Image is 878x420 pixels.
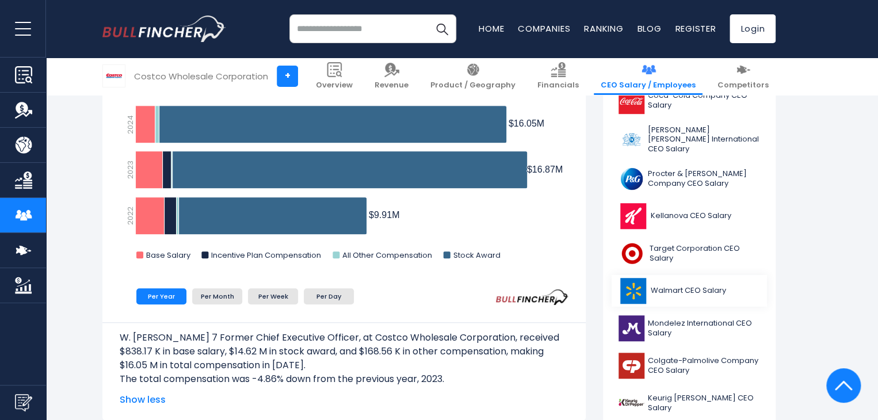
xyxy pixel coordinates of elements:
[711,58,776,95] a: Competitors
[146,250,191,261] text: Base Salary
[619,240,646,266] img: TGT logo
[637,22,661,35] a: Blog
[717,81,769,90] span: Competitors
[375,81,409,90] span: Revenue
[648,356,760,376] span: Colgate-Palmolive Company CEO Salary
[612,123,767,158] a: [PERSON_NAME] [PERSON_NAME] International CEO Salary
[136,288,186,304] li: Per Year
[601,81,696,90] span: CEO Salary / Employees
[619,88,644,114] img: KO logo
[651,286,726,296] span: Walmart CEO Salary
[120,71,568,272] svg: W. Craig Jelinek 7 Former Chief Executive Officer
[612,387,767,419] a: Keurig [PERSON_NAME] CEO Salary
[309,58,360,95] a: Overview
[342,250,432,261] text: All Other Compensation
[648,394,760,413] span: Keurig [PERSON_NAME] CEO Salary
[102,16,226,42] img: bullfincher logo
[675,22,716,35] a: Register
[518,22,570,35] a: Companies
[584,22,623,35] a: Ranking
[612,350,767,381] a: Colgate-Palmolive Company CEO Salary
[304,288,354,304] li: Per Day
[612,85,767,117] a: Coca-Cola Company CEO Salary
[619,390,644,416] img: KDP logo
[530,58,586,95] a: Financials
[192,288,242,304] li: Per Month
[594,58,703,95] a: CEO Salary / Employees
[619,278,647,304] img: WMT logo
[102,16,226,42] a: Go to homepage
[619,353,644,379] img: CL logo
[619,203,647,229] img: K logo
[619,127,644,152] img: PM logo
[648,125,760,155] span: [PERSON_NAME] [PERSON_NAME] International CEO Salary
[125,115,136,134] text: 2024
[650,244,760,264] span: Target Corporation CEO Salary
[316,81,353,90] span: Overview
[612,238,767,269] a: Target Corporation CEO Salary
[730,14,776,43] a: Login
[612,275,767,307] a: Walmart CEO Salary
[211,250,321,261] text: Incentive Plan Compensation
[120,331,568,372] p: W. [PERSON_NAME] 7 Former Chief Executive Officer, at Costco Wholesale Corporation, received $838...
[612,312,767,344] a: Mondelez International CEO Salary
[619,315,644,341] img: MDLZ logo
[648,319,760,338] span: Mondelez International CEO Salary
[509,119,544,128] tspan: $16.05M
[103,65,125,87] img: COST logo
[423,58,522,95] a: Product / Geography
[125,207,136,225] text: 2022
[277,66,298,87] a: +
[248,288,298,304] li: Per Week
[537,81,579,90] span: Financials
[125,161,136,179] text: 2023
[527,165,563,174] tspan: $16.87M
[120,372,568,386] p: The total compensation was -4.86% down from the previous year, 2023.
[430,81,516,90] span: Product / Geography
[453,250,501,261] text: Stock Award
[612,200,767,232] a: Kellanova CEO Salary
[134,70,268,83] div: Costco Wholesale Corporation
[479,22,504,35] a: Home
[369,210,399,220] tspan: $9.91M
[648,91,760,110] span: Coca-Cola Company CEO Salary
[612,163,767,194] a: Procter & [PERSON_NAME] Company CEO Salary
[427,14,456,43] button: Search
[619,166,644,192] img: PG logo
[120,393,568,407] span: Show less
[648,169,760,189] span: Procter & [PERSON_NAME] Company CEO Salary
[651,211,731,221] span: Kellanova CEO Salary
[368,58,415,95] a: Revenue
